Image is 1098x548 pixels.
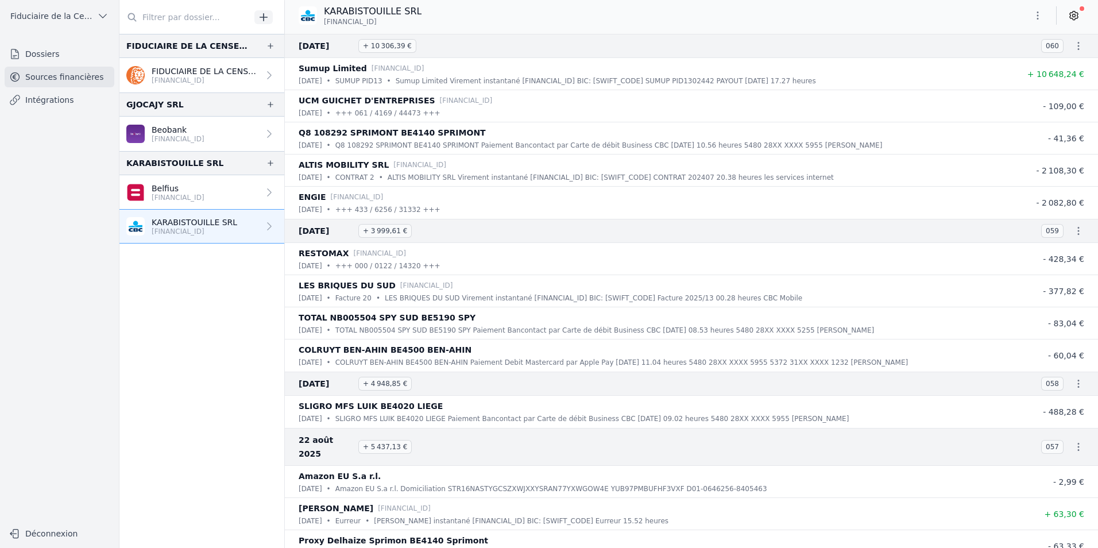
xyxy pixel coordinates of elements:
[119,117,284,151] a: Beobank [FINANCIAL_ID]
[299,483,322,495] p: [DATE]
[1044,510,1084,519] span: + 63,30 €
[5,7,114,25] button: Fiduciaire de la Cense & Associés
[378,503,431,514] p: [FINANCIAL_ID]
[299,126,486,140] p: Q8 108292 SPRIMONT BE4140 SPRIMONT
[388,172,834,183] p: ALTIS MOBILITY SRL Virement instantané [FINANCIAL_ID] BIC: [SWIFT_CODE] CONTRAT 202407 20.38 heur...
[152,183,204,194] p: Belfius
[152,193,204,202] p: [FINANCIAL_ID]
[1036,166,1084,175] span: - 2 108,30 €
[126,125,145,143] img: BEOBANK_CTBKBEBX.png
[1048,351,1084,360] span: - 60,04 €
[299,224,354,238] span: [DATE]
[299,75,322,87] p: [DATE]
[335,172,374,183] p: CONTRAT 2
[327,515,331,527] div: •
[299,501,373,515] p: [PERSON_NAME]
[119,7,250,28] input: Filtrer par dossier...
[299,325,322,336] p: [DATE]
[327,172,331,183] div: •
[335,107,440,119] p: +++ 061 / 4169 / 44473 +++
[299,61,367,75] p: Sumup Limited
[327,204,331,215] div: •
[335,357,908,368] p: COLRUYT BEN-AHIN BE4500 BEN-AHIN Paiement Debit Mastercard par Apple Pay [DATE] 11.04 heures 5480...
[335,292,372,304] p: Facture 20
[327,413,331,424] div: •
[396,75,816,87] p: Sumup Limited Virement instantané [FINANCIAL_ID] BIC: [SWIFT_CODE] SUMUP PID1302442 PAYOUT [DATE]...
[1027,70,1084,79] span: + 10 648,24 €
[299,94,435,107] p: UCM GUICHET D'ENTREPRISES
[299,515,322,527] p: [DATE]
[126,66,145,84] img: ing.png
[1043,407,1084,416] span: - 488,28 €
[5,67,114,87] a: Sources financières
[299,413,322,424] p: [DATE]
[335,413,849,424] p: SLIGRO MFS LUIK BE4020 LIEGE Paiement Bancontact par Carte de débit Business CBC [DATE] 09.02 heu...
[1043,102,1084,111] span: - 109,00 €
[119,58,284,92] a: FIDUCIAIRE DE LA CENSE SPRL [FINANCIAL_ID]
[335,140,883,151] p: Q8 108292 SPRIMONT BE4140 SPRIMONT Paiement Bancontact par Carte de débit Business CBC [DATE] 10....
[152,134,204,144] p: [FINANCIAL_ID]
[335,260,440,272] p: +++ 000 / 0122 / 14320 +++
[299,469,381,483] p: Amazon EU S.a r.l.
[299,311,475,325] p: TOTAL NB005504 SPY SUD BE5190 SPY
[374,515,668,527] p: [PERSON_NAME] instantané [FINANCIAL_ID] BIC: [SWIFT_CODE] Eurreur 15.52 heures
[299,357,322,368] p: [DATE]
[299,190,326,204] p: ENGIE
[152,217,237,228] p: KARABISTOUILLE SRL
[1041,377,1064,391] span: 058
[5,44,114,64] a: Dossiers
[331,191,384,203] p: [FINANCIAL_ID]
[358,377,412,391] span: + 4 948,85 €
[126,39,248,53] div: FIDUCIAIRE DE LA CENSE SPRL
[376,292,380,304] div: •
[299,377,354,391] span: [DATE]
[379,172,383,183] div: •
[299,260,322,272] p: [DATE]
[299,107,322,119] p: [DATE]
[152,227,237,236] p: [FINANCIAL_ID]
[358,39,416,53] span: + 10 306,39 €
[353,248,406,259] p: [FINANCIAL_ID]
[358,440,412,454] span: + 5 437,13 €
[299,246,349,260] p: RESTOMAX
[126,98,184,111] div: GJOCAJY SRL
[1053,477,1084,487] span: - 2,99 €
[327,357,331,368] div: •
[335,75,382,87] p: SUMUP PID13
[299,140,322,151] p: [DATE]
[1041,39,1064,53] span: 060
[119,175,284,210] a: Belfius [FINANCIAL_ID]
[393,159,446,171] p: [FINANCIAL_ID]
[335,325,874,336] p: TOTAL NB005504 SPY SUD BE5190 SPY Paiement Bancontact par Carte de débit Business CBC [DATE] 08.5...
[126,183,145,202] img: belfius-1.png
[299,279,396,292] p: LES BRIQUES DU SUD
[299,204,322,215] p: [DATE]
[335,483,767,495] p: Amazon EU S.a r.l. Domiciliation STR16NASTYGCSZXWJXXYSRAN77YXWGOW4E YUB97PMBUFHF3VXF D01-0646256-...
[400,280,453,291] p: [FINANCIAL_ID]
[5,90,114,110] a: Intégrations
[1041,440,1064,454] span: 057
[299,343,471,357] p: COLRUYT BEN-AHIN BE4500 BEN-AHIN
[299,292,322,304] p: [DATE]
[324,5,422,18] p: KARABISTOUILLE SRL
[119,210,284,244] a: KARABISTOUILLE SRL [FINANCIAL_ID]
[327,107,331,119] div: •
[327,292,331,304] div: •
[1036,198,1084,207] span: - 2 082,80 €
[126,217,145,236] img: CBC_CREGBEBB.png
[327,140,331,151] div: •
[327,75,331,87] div: •
[327,483,331,495] div: •
[299,158,389,172] p: ALTIS MOBILITY SRL
[152,124,204,136] p: Beobank
[387,75,391,87] div: •
[335,204,440,215] p: +++ 433 / 6256 / 31332 +++
[1041,224,1064,238] span: 059
[1043,287,1084,296] span: - 377,82 €
[152,76,259,85] p: [FINANCIAL_ID]
[335,515,361,527] p: Eurreur
[324,17,377,26] span: [FINANCIAL_ID]
[299,433,354,461] span: 22 août 2025
[10,10,92,22] span: Fiduciaire de la Cense & Associés
[299,39,354,53] span: [DATE]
